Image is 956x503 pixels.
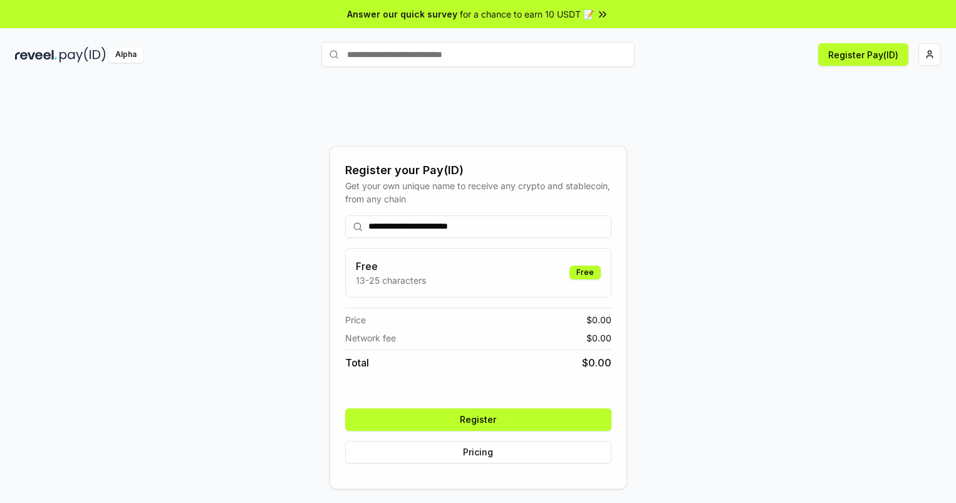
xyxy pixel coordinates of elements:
[345,441,611,464] button: Pricing
[582,355,611,370] span: $ 0.00
[15,47,57,63] img: reveel_dark
[586,313,611,326] span: $ 0.00
[460,8,594,21] span: for a chance to earn 10 USDT 📝
[345,355,369,370] span: Total
[347,8,457,21] span: Answer our quick survey
[345,179,611,205] div: Get your own unique name to receive any crypto and stablecoin, from any chain
[345,162,611,179] div: Register your Pay(ID)
[586,331,611,345] span: $ 0.00
[356,274,426,287] p: 13-25 characters
[818,43,908,66] button: Register Pay(ID)
[345,408,611,431] button: Register
[345,313,366,326] span: Price
[345,331,396,345] span: Network fee
[356,259,426,274] h3: Free
[569,266,601,279] div: Free
[108,47,143,63] div: Alpha
[60,47,106,63] img: pay_id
